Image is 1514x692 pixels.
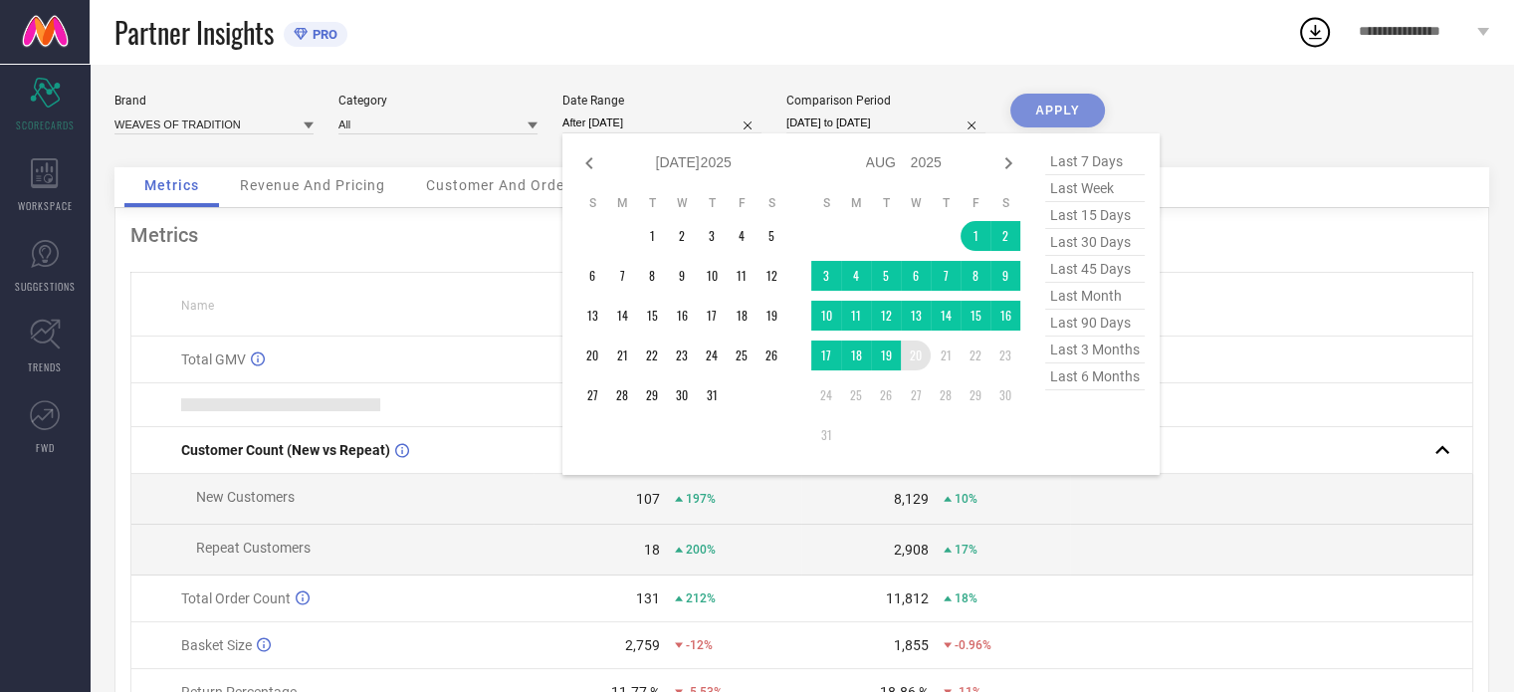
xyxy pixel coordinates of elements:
span: -0.96% [955,638,991,652]
td: Tue Jul 15 2025 [637,301,667,331]
span: Total Order Count [181,590,291,606]
span: FWD [36,440,55,455]
th: Sunday [811,195,841,211]
th: Tuesday [637,195,667,211]
th: Saturday [990,195,1020,211]
td: Sun Aug 31 2025 [811,420,841,450]
span: Name [181,299,214,313]
td: Mon Jul 21 2025 [607,341,637,370]
span: Repeat Customers [196,540,311,556]
td: Tue Jul 22 2025 [637,341,667,370]
td: Fri Aug 08 2025 [961,261,990,291]
th: Sunday [577,195,607,211]
span: TRENDS [28,359,62,374]
td: Tue Jul 29 2025 [637,380,667,410]
td: Wed Jul 02 2025 [667,221,697,251]
div: 11,812 [886,590,929,606]
span: Partner Insights [114,12,274,53]
span: New Customers [196,489,295,505]
td: Sun Jul 27 2025 [577,380,607,410]
td: Sun Jul 06 2025 [577,261,607,291]
td: Thu Aug 14 2025 [931,301,961,331]
td: Thu Jul 03 2025 [697,221,727,251]
span: SUGGESTIONS [15,279,76,294]
div: 131 [636,590,660,606]
span: last month [1045,283,1145,310]
td: Wed Aug 13 2025 [901,301,931,331]
span: 197% [686,492,716,506]
span: last 6 months [1045,363,1145,390]
th: Saturday [757,195,786,211]
div: Next month [996,151,1020,175]
td: Mon Aug 11 2025 [841,301,871,331]
td: Wed Jul 09 2025 [667,261,697,291]
span: last week [1045,175,1145,202]
td: Mon Jul 28 2025 [607,380,637,410]
td: Sat Jul 19 2025 [757,301,786,331]
span: 200% [686,543,716,557]
td: Tue Aug 05 2025 [871,261,901,291]
td: Sat Jul 05 2025 [757,221,786,251]
td: Mon Jul 07 2025 [607,261,637,291]
span: 18% [955,591,977,605]
div: 1,855 [894,637,929,653]
td: Sat Jul 12 2025 [757,261,786,291]
div: Brand [114,94,314,108]
div: Category [338,94,538,108]
span: last 30 days [1045,229,1145,256]
th: Wednesday [901,195,931,211]
span: last 90 days [1045,310,1145,337]
span: Customer Count (New vs Repeat) [181,442,390,458]
span: WORKSPACE [18,198,73,213]
div: 2,908 [894,542,929,558]
td: Tue Aug 12 2025 [871,301,901,331]
td: Thu Jul 31 2025 [697,380,727,410]
div: Previous month [577,151,601,175]
td: Fri Jul 04 2025 [727,221,757,251]
td: Sun Aug 24 2025 [811,380,841,410]
td: Sat Aug 09 2025 [990,261,1020,291]
th: Friday [961,195,990,211]
td: Thu Aug 28 2025 [931,380,961,410]
td: Mon Jul 14 2025 [607,301,637,331]
span: last 3 months [1045,337,1145,363]
span: last 7 days [1045,148,1145,175]
td: Wed Aug 06 2025 [901,261,931,291]
td: Sun Jul 13 2025 [577,301,607,331]
th: Thursday [697,195,727,211]
th: Friday [727,195,757,211]
td: Sun Aug 10 2025 [811,301,841,331]
div: 8,129 [894,491,929,507]
td: Fri Jul 25 2025 [727,341,757,370]
td: Sat Aug 23 2025 [990,341,1020,370]
span: Basket Size [181,637,252,653]
td: Sat Aug 16 2025 [990,301,1020,331]
td: Thu Aug 07 2025 [931,261,961,291]
td: Thu Jul 10 2025 [697,261,727,291]
input: Select date range [562,113,761,133]
input: Select comparison period [786,113,985,133]
span: PRO [308,27,337,42]
span: Customer And Orders [426,177,578,193]
div: 18 [644,542,660,558]
div: Comparison Period [786,94,985,108]
span: 17% [955,543,977,557]
td: Tue Jul 01 2025 [637,221,667,251]
th: Wednesday [667,195,697,211]
div: Open download list [1297,14,1333,50]
td: Mon Aug 04 2025 [841,261,871,291]
td: Tue Aug 19 2025 [871,341,901,370]
div: Date Range [562,94,761,108]
div: 2,759 [625,637,660,653]
td: Sun Aug 03 2025 [811,261,841,291]
span: SCORECARDS [16,117,75,132]
td: Tue Jul 08 2025 [637,261,667,291]
span: last 15 days [1045,202,1145,229]
span: Total GMV [181,351,246,367]
th: Thursday [931,195,961,211]
td: Fri Aug 29 2025 [961,380,990,410]
td: Wed Aug 20 2025 [901,341,931,370]
td: Thu Jul 17 2025 [697,301,727,331]
td: Fri Jul 11 2025 [727,261,757,291]
div: Metrics [130,223,1473,247]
